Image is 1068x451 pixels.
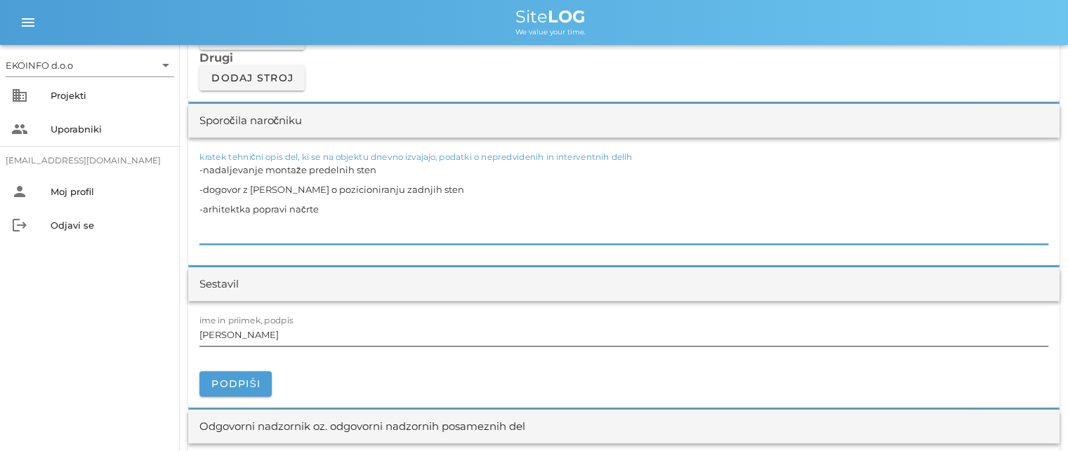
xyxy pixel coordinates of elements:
[868,299,1068,451] div: Pripomoček za klepet
[199,276,239,292] div: Sestavil
[199,113,302,129] div: Sporočila naročniku
[11,183,28,200] i: person
[199,371,272,396] button: Podpiši
[548,6,586,27] b: LOG
[515,27,586,36] span: We value your time.
[199,419,525,435] div: Odgovorni nadzornik oz. odgovorni nadzornih posameznih del
[11,87,28,104] i: business
[51,220,169,231] div: Odjavi se
[157,57,174,74] i: arrow_drop_down
[211,377,261,390] span: Podpiši
[211,72,294,84] span: Dodaj stroj
[6,54,174,76] div: EKOINFO d.o.o
[11,121,28,137] i: people
[199,65,305,90] button: Dodaj stroj
[51,90,169,101] div: Projekti
[51,123,169,135] div: Uporabniki
[199,315,294,325] label: ime in priimek, podpis
[6,59,73,72] div: EKOINFO d.o.o
[11,217,28,234] i: logout
[199,152,633,162] label: kratek tehnični opis del, ki se na objektu dnevno izvajajo, podatki o nepredvidenih in interventn...
[51,186,169,197] div: Moj profil
[868,299,1068,451] iframe: Chat Widget
[20,14,37,31] i: menu
[515,6,586,27] span: Site
[199,50,1048,65] h3: Drugi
